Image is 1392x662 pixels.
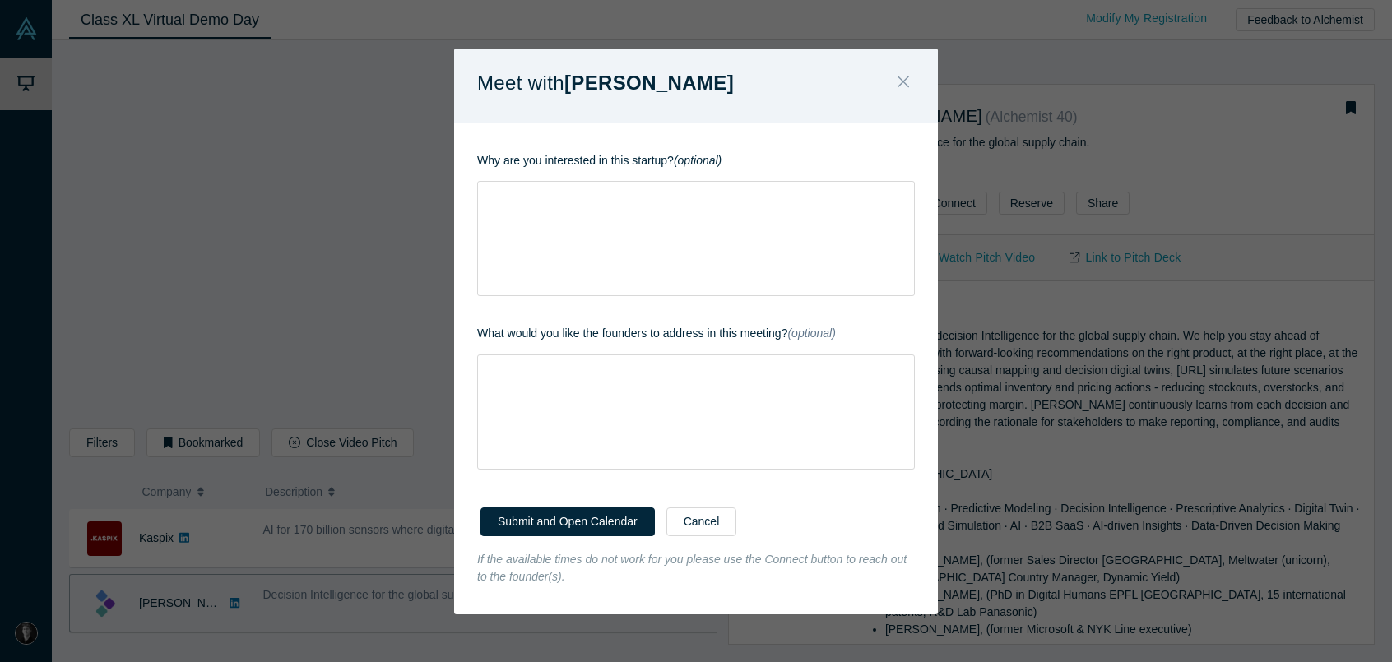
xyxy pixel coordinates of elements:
p: Why are you interested in this startup? [477,152,915,169]
div: rdw-editor [489,187,904,204]
button: Cancel [666,507,737,536]
div: rdw-wrapper [477,181,915,296]
div: rdw-wrapper [477,354,915,470]
button: Close [886,66,921,101]
strong: (optional) [674,154,722,167]
strong: [PERSON_NAME] [564,72,734,94]
button: Submit and Open Calendar [480,507,655,536]
div: rdw-editor [489,360,904,377]
label: What would you like the founders to address in this meeting? [477,325,836,342]
p: Meet with [477,66,734,100]
em: (optional) [787,326,835,340]
div: If the available times do not work for you please use the Connect button to reach out to the foun... [454,551,938,614]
